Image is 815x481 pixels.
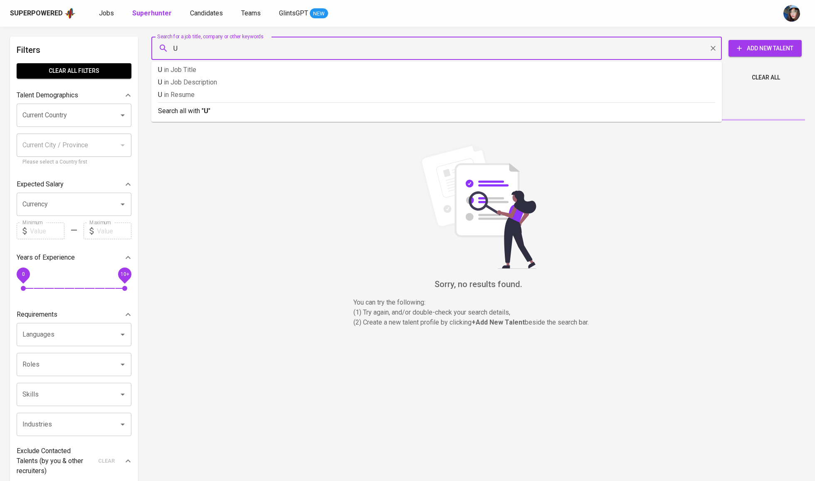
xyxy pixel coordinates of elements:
[23,66,125,76] span: Clear All filters
[117,198,128,210] button: Open
[151,278,805,291] h6: Sorry, no results found.
[279,9,308,17] span: GlintsGPT
[190,8,225,19] a: Candidates
[10,9,63,18] div: Superpowered
[64,7,76,20] img: app logo
[17,310,57,320] p: Requirements
[17,249,131,266] div: Years of Experience
[17,63,131,79] button: Clear All filters
[158,77,715,87] p: U
[164,66,196,74] span: in Job Title
[204,107,208,115] b: U
[117,109,128,121] button: Open
[99,8,116,19] a: Jobs
[10,7,76,20] a: Superpoweredapp logo
[416,144,541,269] img: file_searching.svg
[22,271,25,277] span: 0
[30,223,64,239] input: Value
[17,446,93,476] p: Exclude Contacted Talents (by you & other recruiters)
[353,298,603,307] p: You can try the following :
[17,87,131,104] div: Talent Demographics
[241,8,262,19] a: Teams
[164,78,217,86] span: in Job Description
[99,9,114,17] span: Jobs
[117,389,128,400] button: Open
[783,5,800,22] img: diazagista@glints.com
[117,329,128,340] button: Open
[158,90,715,100] p: U
[190,9,223,17] span: Candidates
[117,359,128,370] button: Open
[353,317,603,327] p: (2) Create a new talent profile by clicking beside the search bar.
[707,42,719,54] button: Clear
[158,65,715,75] p: U
[117,419,128,430] button: Open
[241,9,261,17] span: Teams
[22,158,126,166] p: Please select a Country first
[17,253,75,263] p: Years of Experience
[729,40,802,57] button: Add New Talent
[310,10,328,18] span: NEW
[17,176,131,193] div: Expected Salary
[17,446,131,476] div: Exclude Contacted Talents (by you & other recruiters)clear
[17,43,131,57] h6: Filters
[735,43,795,54] span: Add New Talent
[132,9,172,17] b: Superhunter
[158,106,715,116] p: Search all with " "
[120,271,129,277] span: 10+
[752,72,780,83] span: Clear All
[164,91,195,99] span: in Resume
[97,223,131,239] input: Value
[748,70,783,85] button: Clear All
[472,318,525,326] b: + Add New Talent
[17,90,78,100] p: Talent Demographics
[279,8,328,19] a: GlintsGPT NEW
[353,307,603,317] p: (1) Try again, and/or double-check your search details,
[17,179,64,189] p: Expected Salary
[17,306,131,323] div: Requirements
[132,8,173,19] a: Superhunter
